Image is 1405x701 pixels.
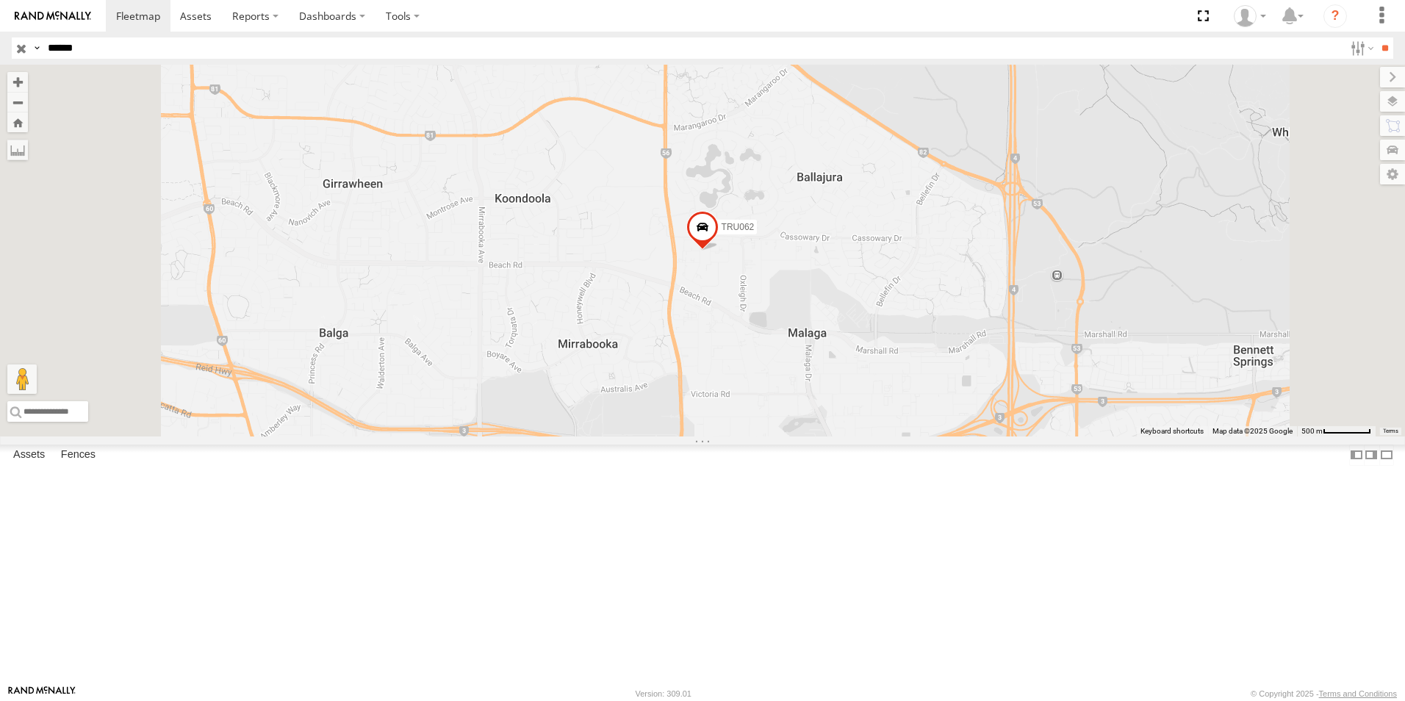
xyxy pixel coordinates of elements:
[7,364,37,394] button: Drag Pegman onto the map to open Street View
[7,72,28,92] button: Zoom in
[7,140,28,160] label: Measure
[1349,445,1364,466] label: Dock Summary Table to the Left
[1383,428,1398,434] a: Terms (opens in new tab)
[1323,4,1347,28] i: ?
[1345,37,1376,59] label: Search Filter Options
[8,686,76,701] a: Visit our Website
[15,11,91,21] img: rand-logo.svg
[722,223,755,233] span: TRU062
[6,445,52,465] label: Assets
[1140,426,1204,436] button: Keyboard shortcuts
[7,92,28,112] button: Zoom out
[1229,5,1271,27] div: Clint Sapienza
[1364,445,1379,466] label: Dock Summary Table to the Right
[1251,689,1397,698] div: © Copyright 2025 -
[1212,427,1293,435] span: Map data ©2025 Google
[31,37,43,59] label: Search Query
[7,112,28,132] button: Zoom Home
[636,689,691,698] div: Version: 309.01
[1380,164,1405,184] label: Map Settings
[1297,426,1376,436] button: Map scale: 500 m per 62 pixels
[1301,427,1323,435] span: 500 m
[1379,445,1394,466] label: Hide Summary Table
[54,445,103,465] label: Fences
[1319,689,1397,698] a: Terms and Conditions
